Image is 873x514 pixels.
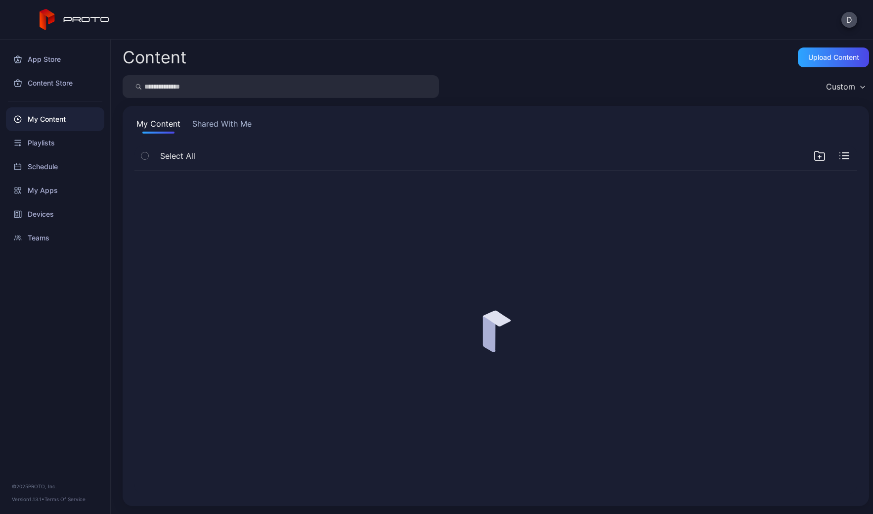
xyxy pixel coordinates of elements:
[6,226,104,250] a: Teams
[6,155,104,179] a: Schedule
[6,179,104,202] a: My Apps
[841,12,857,28] button: D
[190,118,254,134] button: Shared With Me
[6,71,104,95] a: Content Store
[808,53,859,61] div: Upload Content
[12,496,44,502] span: Version 1.13.1 •
[6,131,104,155] a: Playlists
[123,49,186,66] div: Content
[6,107,104,131] a: My Content
[134,118,182,134] button: My Content
[160,150,195,162] span: Select All
[44,496,86,502] a: Terms Of Service
[821,75,869,98] button: Custom
[12,482,98,490] div: © 2025 PROTO, Inc.
[6,47,104,71] a: App Store
[826,82,855,92] div: Custom
[798,47,869,67] button: Upload Content
[6,202,104,226] a: Devices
